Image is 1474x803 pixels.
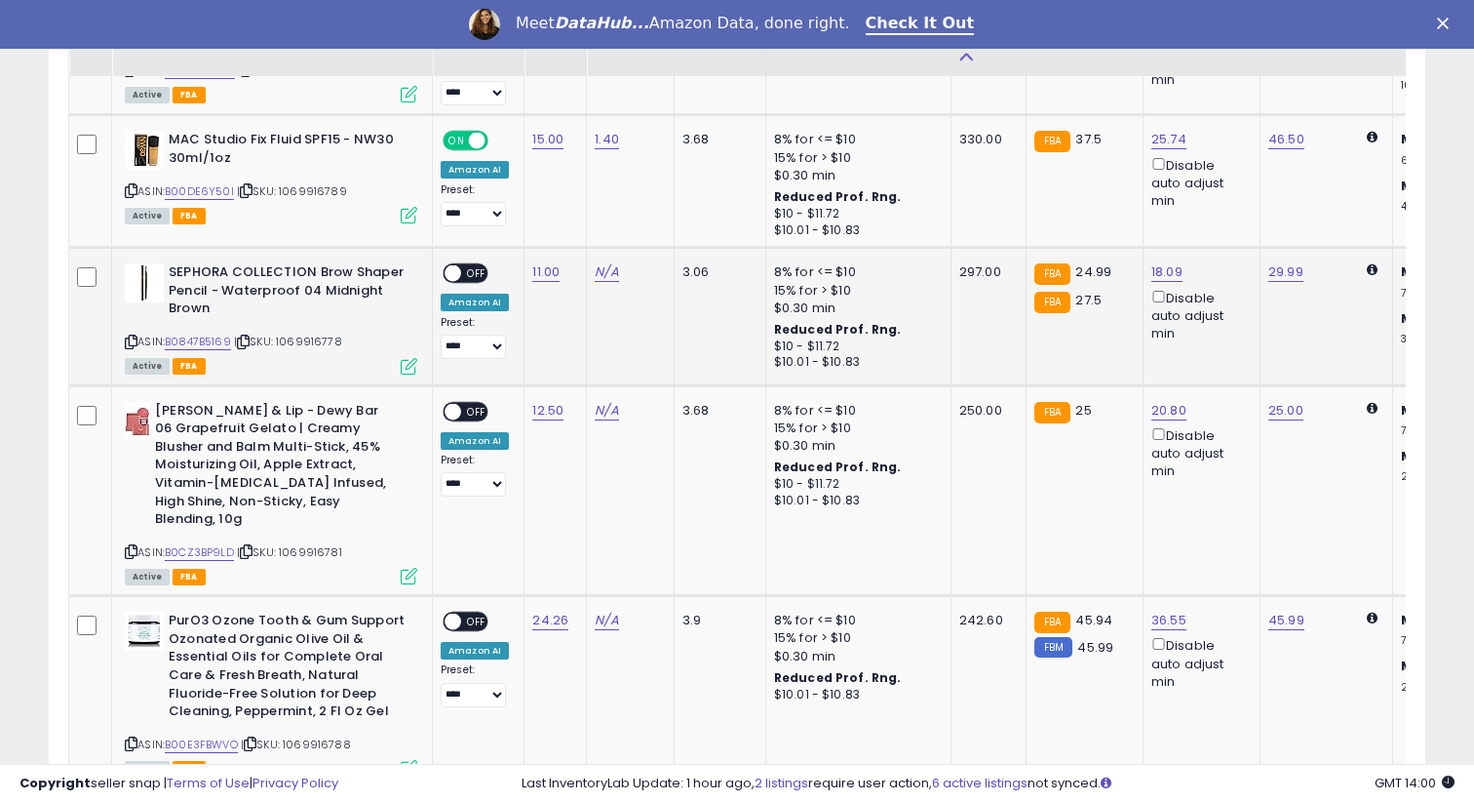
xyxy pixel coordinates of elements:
[1075,130,1102,148] span: 37.5
[1401,177,1435,195] b: Max:
[755,774,808,792] a: 2 listings
[441,642,509,660] div: Amazon AI
[1151,130,1186,149] a: 25.74
[774,222,936,239] div: $10.01 - $10.83
[461,614,492,630] span: OFF
[125,11,417,101] div: ASIN:
[165,544,234,561] a: B0CZ3BP9LD
[169,131,406,172] b: MAC Studio Fix Fluid SPF15 - NW30 30ml/1oz
[125,263,164,302] img: 317sx34y03L._SL40_.jpg
[774,131,936,148] div: 8% for <= $10
[595,611,618,630] a: N/A
[155,402,392,534] b: [PERSON_NAME] & Lip - Dewy Bar 06 Grapefruit Gelato | Creamy Blusher and Balm Multi-Stick, 45% Mo...
[1151,287,1245,343] div: Disable auto adjust min
[1151,154,1245,211] div: Disable auto adjust min
[1151,424,1245,481] div: Disable auto adjust min
[774,648,936,665] div: $0.30 min
[682,131,751,148] div: 3.68
[774,687,936,703] div: $10.01 - $10.83
[19,775,338,793] div: seller snap | |
[469,9,500,40] img: Profile image for Georgie
[1367,131,1377,143] i: Calculated using Dynamic Max Price.
[682,402,751,420] div: 3.68
[241,737,351,752] span: | SKU: 1069916788
[441,62,509,106] div: Preset:
[125,612,164,651] img: 41RRFSTyx6L._SL40_.jpg
[532,130,563,149] a: 15.00
[1034,637,1072,658] small: FBM
[774,459,902,475] b: Reduced Prof. Rng.
[1401,309,1435,328] b: Max:
[1075,291,1102,309] span: 27.5
[516,14,850,33] div: Meet Amazon Data, done right.
[125,208,170,224] span: All listings currently available for purchase on Amazon
[1401,262,1430,281] b: Min:
[1034,402,1070,423] small: FBA
[167,774,250,792] a: Terms of Use
[461,265,492,282] span: OFF
[441,183,509,227] div: Preset:
[125,131,417,221] div: ASIN:
[237,544,342,560] span: | SKU: 1069916781
[1151,262,1183,282] a: 18.09
[595,130,619,149] a: 1.40
[774,167,936,184] div: $0.30 min
[461,403,492,420] span: OFF
[1151,634,1245,691] div: Disable auto adjust min
[165,737,238,753] a: B00E3FBWVO
[774,402,936,420] div: 8% for <= $10
[1401,657,1435,675] b: Max:
[1151,401,1186,421] a: 20.80
[1268,611,1304,630] a: 45.99
[682,263,751,281] div: 3.06
[774,669,902,686] b: Reduced Prof. Rng.
[125,569,170,585] span: All listings currently available for purchase on Amazon
[959,612,1011,629] div: 242.60
[445,133,469,149] span: ON
[237,183,347,199] span: | SKU: 1069916789
[173,208,206,224] span: FBA
[774,339,936,355] div: $10 - $11.72
[774,321,902,338] b: Reduced Prof. Rng.
[485,133,517,149] span: OFF
[1034,292,1070,313] small: FBA
[125,358,170,375] span: All listings currently available for purchase on Amazon
[441,454,509,498] div: Preset:
[441,432,509,450] div: Amazon AI
[595,262,618,282] a: N/A
[125,402,150,441] img: 31dHj5ztKdL._SL40_.jpg
[959,263,1011,281] div: 297.00
[1075,262,1111,281] span: 24.99
[774,263,936,281] div: 8% for <= $10
[1268,130,1304,149] a: 46.50
[1401,130,1430,148] b: Min:
[959,131,1011,148] div: 330.00
[774,493,936,509] div: $10.01 - $10.83
[125,131,164,170] img: 41eH6NxSXAL._SL40_.jpg
[125,402,417,583] div: ASIN:
[169,263,406,323] b: SEPHORA COLLECTION Brow Shaper Pencil - Waterproof 04 Midnight Brown
[555,14,649,32] i: DataHub...
[774,629,936,647] div: 15% for > $10
[125,87,170,103] span: All listings currently available for purchase on Amazon
[165,334,231,350] a: B0847B5169
[19,774,91,792] strong: Copyright
[774,206,936,222] div: $10 - $11.72
[441,663,509,707] div: Preset:
[532,611,568,630] a: 24.26
[1401,401,1430,420] b: Min:
[165,183,234,200] a: B00DE6Y50I
[1034,263,1070,285] small: FBA
[173,87,206,103] span: FBA
[1034,612,1070,633] small: FBA
[169,612,406,725] b: PurO3 Ozone Tooth & Gum Support Ozonated Organic Olive Oil & Essential Oils for Complete Oral Car...
[532,262,560,282] a: 11.00
[441,161,509,179] div: Amazon AI
[1268,401,1303,421] a: 25.00
[774,476,936,493] div: $10 - $11.72
[1151,611,1186,630] a: 36.55
[595,401,618,421] a: N/A
[173,358,206,375] span: FBA
[774,188,902,205] b: Reduced Prof. Rng.
[522,775,1455,793] div: Last InventoryLab Update: 1 hour ago, require user action, not synced.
